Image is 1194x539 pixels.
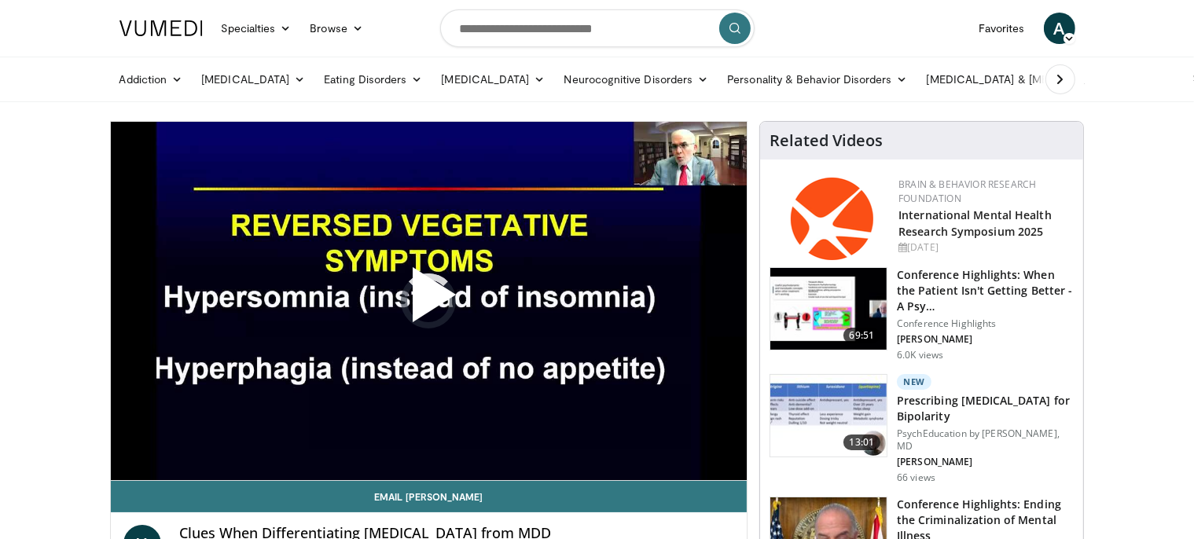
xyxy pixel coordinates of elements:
a: Favorites [969,13,1034,44]
p: [PERSON_NAME] [897,333,1074,346]
a: [MEDICAL_DATA] [432,64,554,95]
button: Play Video [287,224,570,378]
a: Email [PERSON_NAME] [111,481,748,512]
a: Eating Disorders [314,64,432,95]
a: Browse [300,13,373,44]
img: VuMedi Logo [119,20,203,36]
a: Neurocognitive Disorders [555,64,718,95]
a: Personality & Behavior Disorders [718,64,917,95]
p: PsychEducation by [PERSON_NAME], MD [897,427,1074,453]
video-js: Video Player [111,122,748,481]
a: 13:01 New Prescribing [MEDICAL_DATA] for Bipolarity PsychEducation by [PERSON_NAME], MD [PERSON_N... [770,374,1074,484]
a: A [1044,13,1075,44]
p: [PERSON_NAME] [897,456,1074,468]
input: Search topics, interventions [440,9,755,47]
a: 69:51 Conference Highlights: When the Patient Isn't Getting Better - A Psy… Conference Highlights... [770,267,1074,361]
p: Conference Highlights [897,317,1074,330]
a: Brain & Behavior Research Foundation [898,178,1036,205]
span: 13:01 [843,434,881,450]
img: 3ace6f4c-cfd2-476b-9a95-3a681b2f2231.150x105_q85_crop-smart_upscale.jpg [770,375,887,456]
span: 69:51 [843,328,881,343]
h4: Related Videos [770,131,883,150]
div: [DATE] [898,240,1071,255]
p: New [897,374,931,390]
a: Addiction [110,64,193,95]
a: Specialties [212,13,301,44]
img: 4362ec9e-0993-4580-bfd4-8e18d57e1d49.150x105_q85_crop-smart_upscale.jpg [770,268,887,350]
p: 66 views [897,471,935,484]
img: 6bc95fc0-882d-4061-9ebb-ce70b98f0866.png.150x105_q85_autocrop_double_scale_upscale_version-0.2.png [791,178,873,260]
a: [MEDICAL_DATA] [192,64,314,95]
p: 6.0K views [897,349,943,361]
a: International Mental Health Research Symposium 2025 [898,207,1052,239]
h3: Conference Highlights: When the Patient Isn't Getting Better - A Psy… [897,267,1074,314]
h3: Prescribing [MEDICAL_DATA] for Bipolarity [897,393,1074,424]
a: [MEDICAL_DATA] & [MEDICAL_DATA] [917,64,1142,95]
